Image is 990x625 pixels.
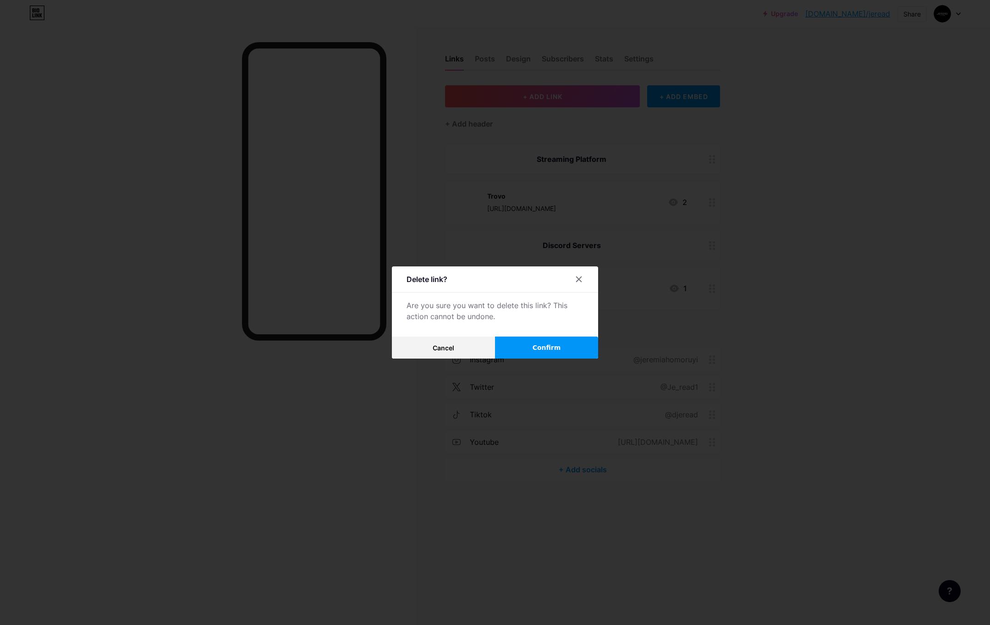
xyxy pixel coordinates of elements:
div: Delete link? [407,274,447,285]
button: Confirm [495,337,598,359]
span: Confirm [533,343,561,353]
button: Cancel [392,337,495,359]
div: Are you sure you want to delete this link? This action cannot be undone. [407,300,583,322]
span: Cancel [433,344,454,352]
